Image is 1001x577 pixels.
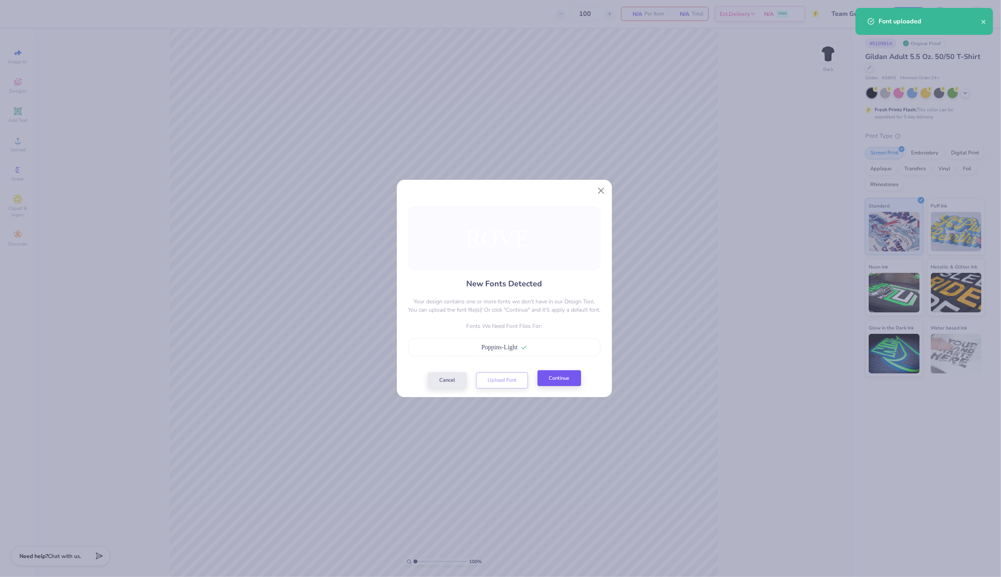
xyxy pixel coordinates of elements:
span: Poppins-Light [481,344,518,350]
div: Font uploaded [879,17,981,26]
button: Close [593,183,608,198]
button: Continue [538,370,581,387]
button: Cancel [428,372,467,388]
button: close [981,17,987,26]
p: Fonts We Need Font Files For: [408,322,601,330]
h4: New Fonts Detected [467,278,542,289]
p: Your design contains one or more fonts we don't have in our Design Tool. You can upload the font ... [408,297,601,314]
